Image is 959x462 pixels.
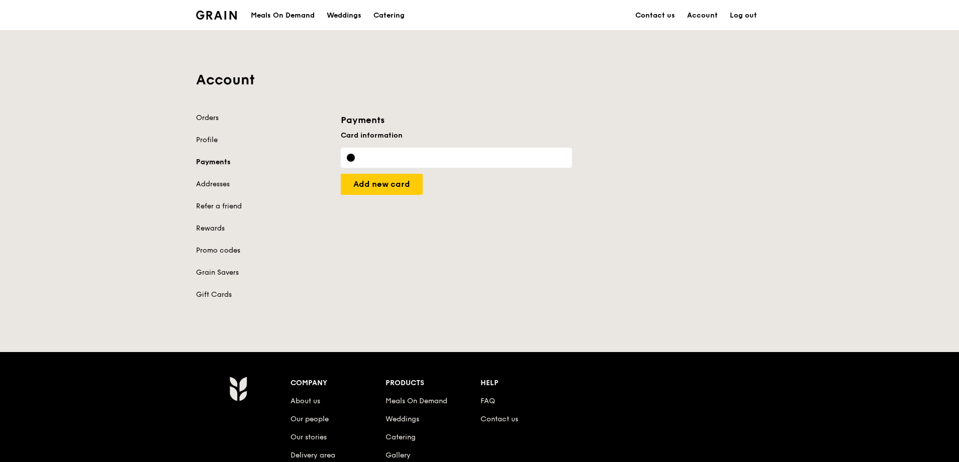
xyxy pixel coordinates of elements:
[196,11,237,20] img: Grain
[291,415,329,423] a: Our people
[681,1,724,31] a: Account
[341,174,423,195] input: Add new card
[327,1,361,31] div: Weddings
[196,113,329,123] a: Orders
[196,268,329,278] a: Grain Savers
[341,131,572,140] div: Card information
[196,135,329,145] a: Profile
[724,1,763,31] a: Log out
[196,157,329,167] a: Payments
[196,179,329,189] a: Addresses
[229,376,247,401] img: Grain
[196,71,763,89] h1: Account
[386,397,447,405] a: Meals On Demand
[386,415,419,423] a: Weddings
[196,201,329,211] a: Refer a friend
[321,1,367,31] a: Weddings
[341,113,572,127] h3: Payments
[291,451,335,459] a: Delivery area
[291,376,386,390] div: Company
[629,1,681,31] a: Contact us
[196,223,329,234] a: Rewards
[386,433,416,441] a: Catering
[481,415,518,423] a: Contact us
[196,246,329,256] a: Promo codes
[481,376,576,390] div: Help
[373,1,405,31] div: Catering
[291,433,327,441] a: Our stories
[386,451,411,459] a: Gallery
[386,376,481,390] div: Products
[363,154,566,162] iframe: Secure card payment input frame
[367,1,411,31] a: Catering
[251,1,315,31] div: Meals On Demand
[291,397,320,405] a: About us
[196,290,329,300] a: Gift Cards
[481,397,495,405] a: FAQ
